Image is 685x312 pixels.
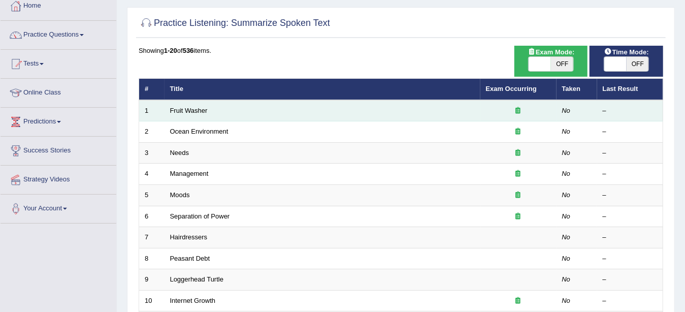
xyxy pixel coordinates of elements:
a: Strategy Videos [1,166,116,191]
div: – [603,148,658,158]
h2: Practice Listening: Summarize Spoken Text [139,16,330,31]
em: No [562,149,571,157]
em: No [562,255,571,262]
a: Success Stories [1,137,116,162]
div: Exam occurring question [486,296,551,306]
div: – [603,233,658,242]
td: 5 [139,185,165,206]
a: Needs [170,149,189,157]
em: No [562,297,571,304]
em: No [562,128,571,135]
div: – [603,275,658,285]
em: No [562,233,571,241]
a: Predictions [1,108,116,133]
div: – [603,254,658,264]
td: 9 [139,269,165,291]
a: Practice Questions [1,21,116,46]
em: No [562,170,571,177]
td: 4 [139,164,165,185]
a: Fruit Washer [170,107,208,114]
span: Exam Mode: [524,47,578,57]
div: – [603,212,658,222]
a: Moods [170,191,190,199]
td: 2 [139,121,165,143]
span: OFF [551,57,573,71]
div: Exam occurring question [486,106,551,116]
a: Online Class [1,79,116,104]
div: Showing of items. [139,46,663,55]
td: 7 [139,227,165,248]
td: 3 [139,142,165,164]
th: Last Result [597,79,663,100]
a: Loggerhead Turtle [170,275,224,283]
div: Exam occurring question [486,212,551,222]
em: No [562,191,571,199]
div: Exam occurring question [486,169,551,179]
a: Tests [1,50,116,75]
a: Separation of Power [170,212,230,220]
div: Exam occurring question [486,127,551,137]
a: Peasant Debt [170,255,210,262]
div: Exam occurring question [486,148,551,158]
td: 8 [139,248,165,269]
div: – [603,106,658,116]
th: # [139,79,165,100]
div: – [603,127,658,137]
td: 6 [139,206,165,227]
em: No [562,107,571,114]
div: – [603,191,658,200]
b: 1-20 [164,47,177,54]
b: 536 [183,47,194,54]
em: No [562,212,571,220]
div: – [603,169,658,179]
div: – [603,296,658,306]
td: 1 [139,100,165,121]
td: 10 [139,290,165,311]
a: Exam Occurring [486,85,537,92]
a: Your Account [1,195,116,220]
em: No [562,275,571,283]
div: Show exams occurring in exams [514,46,588,77]
th: Taken [557,79,597,100]
a: Hairdressers [170,233,208,241]
th: Title [165,79,480,100]
span: Time Mode: [600,47,653,57]
a: Ocean Environment [170,128,229,135]
a: Internet Growth [170,297,216,304]
span: OFF [627,57,649,71]
a: Management [170,170,209,177]
div: Exam occurring question [486,191,551,200]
